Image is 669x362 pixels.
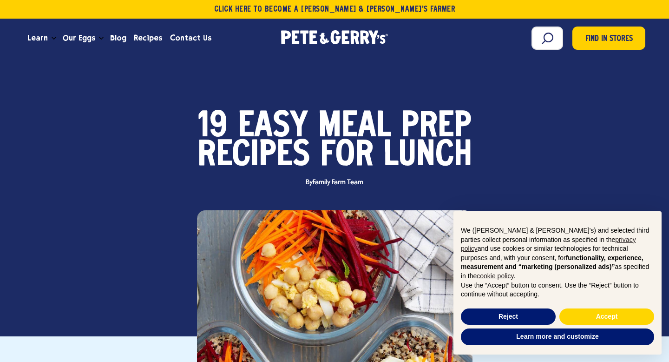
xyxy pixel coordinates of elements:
span: Our Eggs [63,32,95,44]
span: Learn [27,32,48,44]
span: Lunch [384,141,472,170]
p: We ([PERSON_NAME] & [PERSON_NAME]'s) and selected third parties collect personal information as s... [461,226,654,281]
button: Open the dropdown menu for Our Eggs [99,37,104,40]
span: By [301,179,368,186]
button: Learn more and customize [461,328,654,345]
span: Recipes [197,141,310,170]
span: Contact Us [170,32,211,44]
span: Prep [401,113,472,141]
button: Open the dropdown menu for Learn [52,37,56,40]
a: Contact Us [166,26,215,51]
span: 19 [198,113,228,141]
span: Recipes [134,32,162,44]
a: Recipes [130,26,166,51]
button: Accept [559,308,654,325]
span: Blog [110,32,126,44]
span: Easy [238,113,308,141]
a: Find in Stores [572,27,645,50]
span: Family Farm Team [313,179,363,186]
a: cookie policy [477,272,513,280]
a: Blog [106,26,130,51]
a: Our Eggs [59,26,99,51]
input: Search [531,27,563,50]
p: Use the “Accept” button to consent. Use the “Reject” button to continue without accepting. [461,281,654,299]
button: Reject [461,308,556,325]
span: for [320,141,374,170]
span: Find in Stores [585,33,633,46]
a: Learn [24,26,52,51]
span: Meal [318,113,391,141]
